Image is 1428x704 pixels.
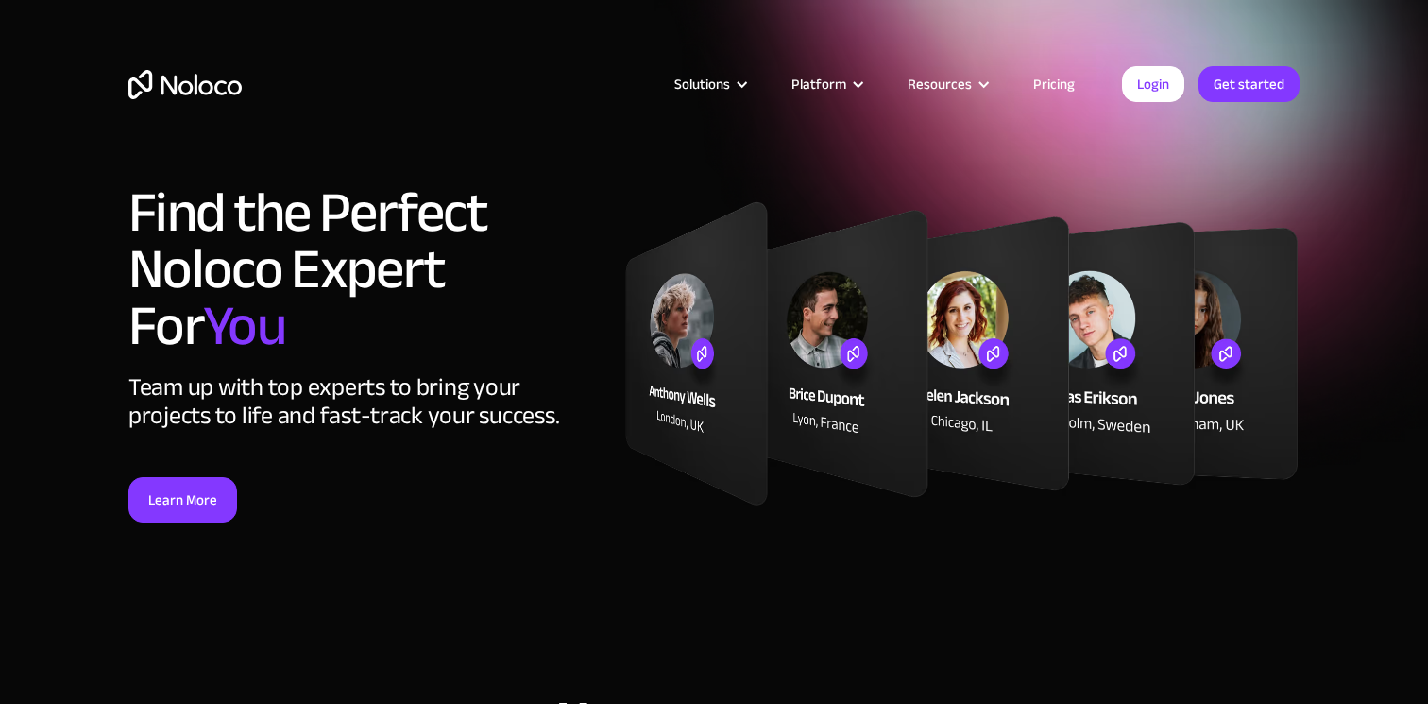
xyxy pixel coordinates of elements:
div: Resources [884,72,1010,96]
div: Platform [791,72,846,96]
div: Team up with top experts to bring your projects to life and fast-track your success. [128,373,605,430]
div: Solutions [674,72,730,96]
h1: Find the Perfect Noloco Expert For [128,184,605,354]
div: Platform [768,72,884,96]
span: You [203,273,285,379]
a: Get started [1198,66,1300,102]
a: Login [1122,66,1184,102]
div: Resources [908,72,972,96]
a: home [128,70,242,99]
a: Pricing [1010,72,1098,96]
div: Solutions [651,72,768,96]
a: Learn More [128,477,237,523]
